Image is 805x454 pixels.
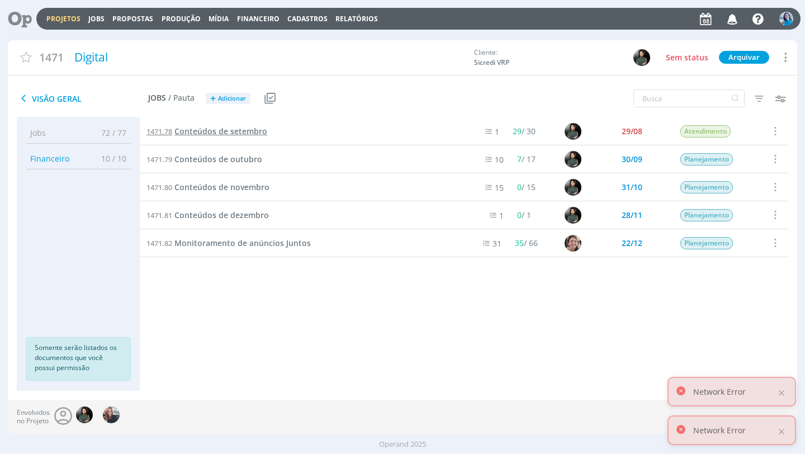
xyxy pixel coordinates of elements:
[517,154,522,164] span: 7
[174,126,267,136] span: Conteúdos de setembro
[681,181,733,193] span: Planejamento
[146,238,172,248] span: 1471.82
[35,343,122,373] p: Somente serão listados os documentos que você possui permissão
[88,14,105,23] a: Jobs
[70,45,468,70] div: Digital
[663,51,711,64] button: Sem status
[146,182,172,192] span: 1471.80
[622,211,642,219] div: 28/11
[237,14,280,23] a: Financeiro
[210,93,216,105] span: +
[174,238,311,248] span: Monitoramento de anúncios Juntos
[517,182,536,192] span: / 15
[622,183,642,191] div: 31/10
[17,92,148,105] span: Visão Geral
[517,210,522,220] span: 0
[112,14,153,23] span: Propostas
[174,210,269,220] span: Conteúdos de dezembro
[93,127,126,139] span: 72 / 77
[205,15,232,23] button: Mídia
[206,93,250,105] button: +Adicionar
[146,209,269,221] a: 1471.81Conteúdos de dezembro
[93,153,126,164] span: 10 / 10
[719,51,769,64] button: Arquivar
[493,238,501,249] span: 31
[517,182,522,192] span: 0
[103,406,120,423] img: E
[565,123,582,140] img: M
[43,15,84,23] button: Projetos
[681,237,733,249] span: Planejamento
[174,182,269,192] span: Conteúdos de novembro
[109,15,157,23] button: Propostas
[633,49,650,66] img: M
[517,154,536,164] span: / 17
[779,12,793,26] img: E
[565,235,582,252] img: A
[148,93,166,103] span: Jobs
[633,49,651,67] button: M
[693,424,746,436] p: Network Error
[499,210,504,221] span: 1
[162,14,201,23] a: Produção
[46,14,80,23] a: Projetos
[146,237,311,249] a: 1471.82Monitoramento de anúncios Juntos
[622,155,642,163] div: 30/09
[146,153,262,165] a: 1471.79Conteúdos de outubro
[146,154,172,164] span: 1471.79
[681,209,733,221] span: Planejamento
[218,95,246,102] span: Adicionar
[513,126,522,136] span: 29
[335,14,378,23] a: Relatórios
[146,125,267,138] a: 1471.78Conteúdos de setembro
[284,15,331,23] button: Cadastros
[158,15,204,23] button: Produção
[681,125,731,138] span: Atendimento
[474,58,558,68] span: Sicredi VRP
[565,179,582,196] img: M
[495,126,499,137] span: 1
[681,153,733,165] span: Planejamento
[622,239,642,247] div: 22/12
[517,210,531,220] span: / 1
[565,151,582,168] img: M
[693,386,746,398] p: Network Error
[332,15,381,23] button: Relatórios
[495,182,504,193] span: 15
[666,52,708,63] span: Sem status
[146,181,269,193] a: 1471.80Conteúdos de novembro
[17,409,50,425] span: Envolvidos no Projeto
[174,154,262,164] span: Conteúdos de outubro
[146,126,172,136] span: 1471.78
[779,9,794,29] button: E
[30,153,69,164] span: Financeiro
[513,126,536,136] span: / 30
[622,127,642,135] div: 29/08
[168,93,195,103] span: / Pauta
[633,89,745,107] input: Busca
[474,48,660,68] div: Cliente:
[565,207,582,224] img: M
[209,14,229,23] a: Mídia
[234,15,283,23] button: Financeiro
[39,49,64,65] span: 1471
[85,15,108,23] button: Jobs
[287,14,328,23] span: Cadastros
[30,127,46,139] span: Jobs
[76,406,93,423] img: M
[495,154,504,165] span: 10
[146,210,172,220] span: 1471.81
[515,238,524,248] span: 35
[515,238,538,248] span: / 66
